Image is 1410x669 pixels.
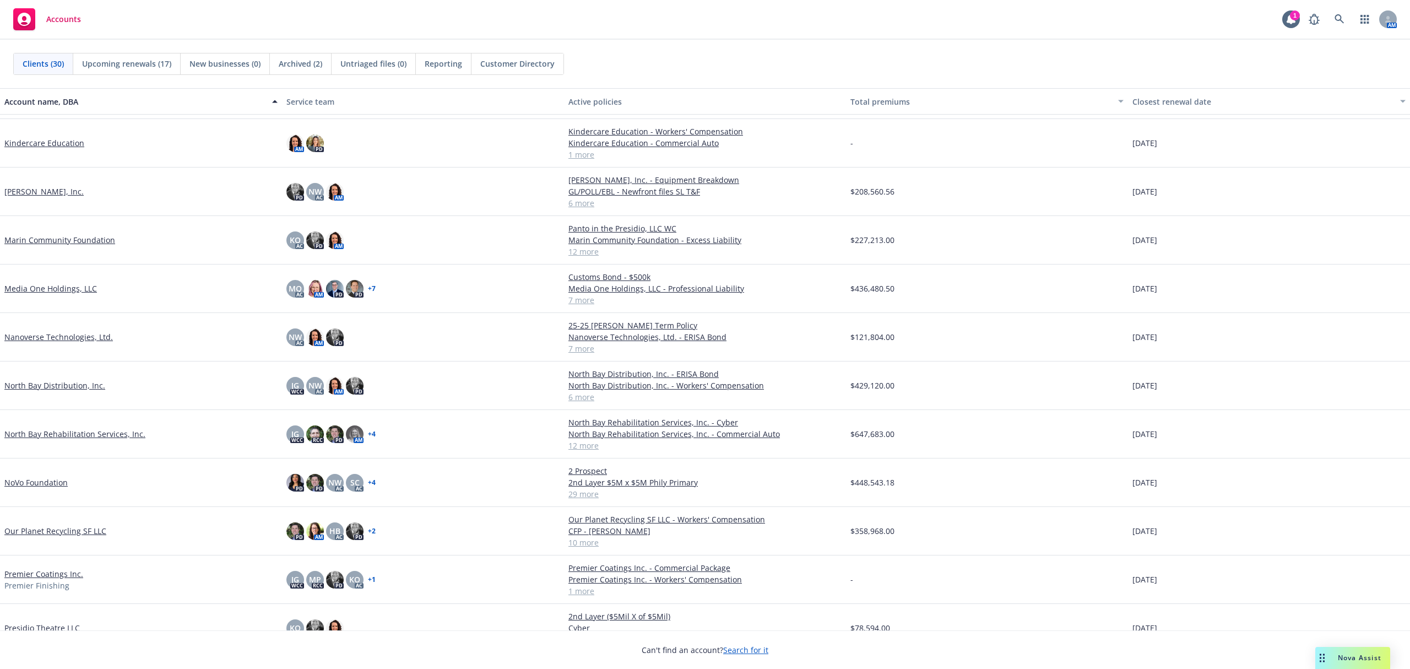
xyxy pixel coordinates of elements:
a: 2nd Layer $5M x $5M Phily Primary [568,477,842,488]
span: $429,120.00 [850,380,894,391]
a: North Bay Rehabilitation Services, Inc. - Cyber [568,417,842,428]
a: Report a Bug [1303,8,1325,30]
a: 1 more [568,149,842,160]
span: [DATE] [1132,186,1157,197]
span: $358,968.00 [850,525,894,537]
div: 1 [1290,10,1300,20]
img: photo [326,619,344,637]
a: North Bay Distribution, Inc. - ERISA Bond [568,368,842,380]
a: 1 more [568,585,842,597]
a: 7 more [568,343,842,354]
img: photo [306,619,324,637]
a: Cyber [568,622,842,634]
span: [DATE] [1132,477,1157,488]
span: JG [291,380,299,391]
img: photo [286,183,304,201]
img: photo [346,425,364,443]
span: [DATE] [1132,234,1157,246]
img: photo [326,231,344,249]
a: Presidio Theatre LLC [4,622,80,634]
span: - [850,137,853,149]
img: photo [346,522,364,540]
a: + 7 [368,285,376,292]
span: NW [308,380,322,391]
img: photo [326,425,344,443]
button: Service team [282,88,564,115]
a: CFP - [PERSON_NAME] [568,525,842,537]
span: [DATE] [1132,380,1157,391]
a: [PERSON_NAME], Inc. [4,186,84,197]
img: photo [286,474,304,492]
a: Our Planet Recycling SF LLC [4,525,106,537]
div: Service team [286,96,560,107]
img: photo [346,280,364,298]
span: [DATE] [1132,283,1157,294]
img: photo [326,280,344,298]
img: photo [286,134,304,152]
a: Premier Coatings Inc. [4,568,83,580]
a: Customs Bond - $500k [568,271,842,283]
span: $448,543.18 [850,477,894,488]
span: Customer Directory [480,58,555,69]
span: $208,560.56 [850,186,894,197]
a: Search [1328,8,1351,30]
a: North Bay Rehabilitation Services, Inc. [4,428,145,440]
span: [DATE] [1132,574,1157,585]
a: Kindercare Education [4,137,84,149]
a: North Bay Distribution, Inc. - Workers' Compensation [568,380,842,391]
span: KO [290,622,301,634]
a: GL/POLL/EBL - Newfront files SL T&F [568,186,842,197]
span: [DATE] [1132,428,1157,440]
div: Account name, DBA [4,96,265,107]
span: - [850,574,853,585]
img: photo [286,522,304,540]
img: photo [306,280,324,298]
span: [DATE] [1132,525,1157,537]
span: Upcoming renewals (17) [82,58,171,69]
a: Nanoverse Technologies, Ltd. - ERISA Bond [568,331,842,343]
a: 2nd Layer ($5Mil X of $5Mil) [568,611,842,622]
span: [DATE] [1132,331,1157,343]
a: 29 more [568,488,842,500]
a: 2 Prospect [568,465,842,477]
a: Nanoverse Technologies, Ltd. [4,331,113,343]
button: Closest renewal date [1128,88,1410,115]
span: $647,683.00 [850,428,894,440]
a: [PERSON_NAME], Inc. - Equipment Breakdown [568,174,842,186]
span: NW [289,331,302,343]
img: photo [306,231,324,249]
span: KO [349,574,360,585]
span: Accounts [46,15,81,24]
a: Marin Community Foundation - Excess Liability [568,234,842,246]
div: Closest renewal date [1132,96,1393,107]
span: Premier Finishing [4,580,69,591]
img: photo [346,377,364,395]
a: + 1 [368,576,376,583]
span: MQ [289,283,302,294]
img: photo [326,328,344,346]
img: photo [326,183,344,201]
img: photo [306,328,324,346]
span: Nova Assist [1338,653,1381,662]
a: + 2 [368,528,376,535]
span: NW [328,477,341,488]
a: Switch app [1354,8,1376,30]
span: Clients (30) [23,58,64,69]
a: 10 more [568,537,842,548]
div: Total premiums [850,96,1111,107]
a: Accounts [9,4,85,35]
a: 12 more [568,440,842,451]
span: JG [291,574,299,585]
a: Our Planet Recycling SF LLC - Workers' Compensation [568,514,842,525]
span: [DATE] [1132,622,1157,634]
span: Reporting [425,58,462,69]
span: NW [308,186,322,197]
button: Nova Assist [1315,647,1390,669]
a: 25-25 [PERSON_NAME] Term Policy [568,320,842,331]
span: HB [329,525,340,537]
span: SC [350,477,360,488]
span: $78,594.00 [850,622,890,634]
